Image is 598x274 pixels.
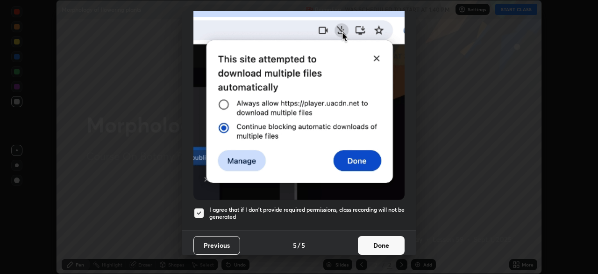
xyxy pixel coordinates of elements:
h4: 5 [301,240,305,250]
h5: I agree that if I don't provide required permissions, class recording will not be generated [209,206,405,221]
button: Previous [193,236,240,255]
button: Done [358,236,405,255]
h4: / [298,240,300,250]
h4: 5 [293,240,297,250]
